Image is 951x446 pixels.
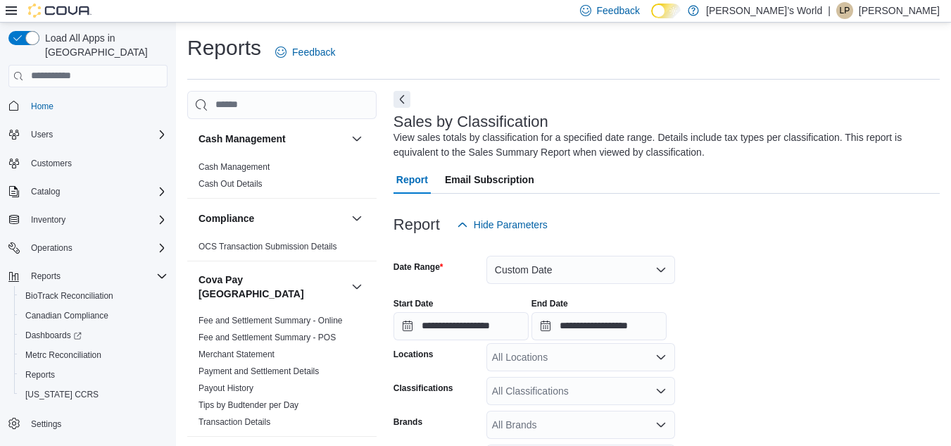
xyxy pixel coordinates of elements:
[3,182,173,202] button: Catalog
[199,417,270,427] a: Transaction Details
[20,347,107,364] a: Metrc Reconciliation
[199,366,319,376] a: Payment and Settlement Details
[531,298,568,309] label: End Date
[199,332,336,343] span: Fee and Settlement Summary - POS
[199,211,254,225] h3: Compliance
[199,349,275,360] span: Merchant Statement
[199,349,275,359] a: Merchant Statement
[199,399,298,411] span: Tips by Budtender per Day
[31,419,61,430] span: Settings
[20,386,104,403] a: [US_STATE] CCRS
[25,349,101,361] span: Metrc Reconciliation
[187,238,377,261] div: Compliance
[199,273,346,301] button: Cova Pay [GEOGRAPHIC_DATA]
[199,333,336,342] a: Fee and Settlement Summary - POS
[25,211,168,228] span: Inventory
[187,34,261,62] h1: Reports
[199,383,253,393] a: Payout History
[20,327,87,344] a: Dashboards
[25,330,82,341] span: Dashboards
[199,211,346,225] button: Compliance
[199,316,343,326] a: Fee and Settlement Summary - Online
[25,268,66,285] button: Reports
[393,383,453,394] label: Classifications
[445,166,534,194] span: Email Subscription
[199,178,263,190] span: Cash Out Details
[199,162,270,172] a: Cash Management
[706,2,822,19] p: [PERSON_NAME]’s World
[25,268,168,285] span: Reports
[25,154,168,172] span: Customers
[3,210,173,230] button: Inventory
[3,413,173,433] button: Settings
[28,4,92,18] img: Cova
[20,347,168,364] span: Metrc Reconciliation
[20,287,168,304] span: BioTrack Reconciliation
[3,238,173,258] button: Operations
[655,352,667,363] button: Open list of options
[292,45,335,59] span: Feedback
[393,349,434,360] label: Locations
[393,298,434,309] label: Start Date
[393,91,410,108] button: Next
[840,2,850,19] span: LP
[348,210,365,227] button: Compliance
[20,307,168,324] span: Canadian Compliance
[531,312,667,340] input: Press the down key to open a popover containing a calendar.
[348,130,365,147] button: Cash Management
[25,183,168,200] span: Catalog
[20,386,168,403] span: Washington CCRS
[199,416,270,428] span: Transaction Details
[25,310,108,321] span: Canadian Compliance
[31,158,72,169] span: Customers
[25,240,168,256] span: Operations
[25,240,78,256] button: Operations
[25,155,77,172] a: Customers
[31,214,65,225] span: Inventory
[199,132,286,146] h3: Cash Management
[393,113,548,130] h3: Sales by Classification
[393,312,529,340] input: Press the down key to open a popover containing a calendar.
[651,18,652,19] span: Dark Mode
[25,126,58,143] button: Users
[25,126,168,143] span: Users
[199,366,319,377] span: Payment and Settlement Details
[828,2,831,19] p: |
[31,186,60,197] span: Catalog
[199,132,346,146] button: Cash Management
[486,256,675,284] button: Custom Date
[393,216,440,233] h3: Report
[31,129,53,140] span: Users
[3,125,173,144] button: Users
[31,242,73,254] span: Operations
[14,385,173,404] button: [US_STATE] CCRS
[3,153,173,173] button: Customers
[25,290,113,302] span: BioTrack Reconciliation
[651,4,681,18] input: Dark Mode
[20,366,168,383] span: Reports
[270,38,341,66] a: Feedback
[14,326,173,345] a: Dashboards
[25,98,59,115] a: Home
[20,366,61,383] a: Reports
[25,389,99,400] span: [US_STATE] CCRS
[348,278,365,295] button: Cova Pay [GEOGRAPHIC_DATA]
[25,211,71,228] button: Inventory
[655,385,667,397] button: Open list of options
[199,161,270,173] span: Cash Management
[14,365,173,385] button: Reports
[199,315,343,326] span: Fee and Settlement Summary - Online
[25,414,168,432] span: Settings
[14,286,173,306] button: BioTrack Reconciliation
[199,179,263,189] a: Cash Out Details
[199,242,337,252] a: OCS Transaction Submission Details
[25,416,67,433] a: Settings
[31,101,53,112] span: Home
[199,241,337,252] span: OCS Transaction Submission Details
[25,183,65,200] button: Catalog
[20,307,114,324] a: Canadian Compliance
[451,211,553,239] button: Hide Parameters
[393,261,443,273] label: Date Range
[187,159,377,198] div: Cash Management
